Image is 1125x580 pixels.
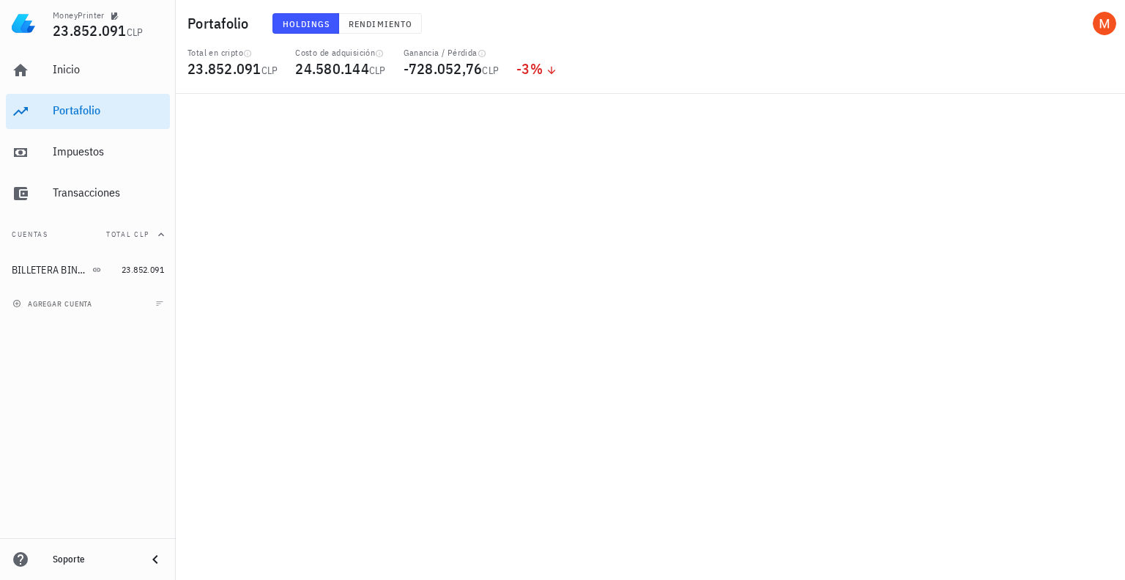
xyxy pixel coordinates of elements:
a: BILLETERA BINANCE 23.852.091 [6,252,170,287]
a: Impuestos [6,135,170,170]
div: -3 [516,62,557,76]
div: Transacciones [53,186,164,199]
button: CuentasTotal CLP [6,217,170,252]
span: 23.852.091 [187,59,261,78]
div: Soporte [53,554,135,565]
span: agregar cuenta [15,299,92,309]
div: Costo de adquisición [295,47,385,59]
a: Inicio [6,53,170,88]
button: Holdings [272,13,340,34]
a: Portafolio [6,94,170,129]
img: LedgiFi [12,12,35,35]
span: CLP [127,26,144,39]
button: Rendimiento [339,13,422,34]
span: % [530,59,543,78]
span: Total CLP [106,230,149,239]
div: avatar [1093,12,1116,35]
span: CLP [261,64,278,77]
span: Holdings [282,18,330,29]
h1: Portafolio [187,12,255,35]
a: Transacciones [6,176,170,211]
div: Portafolio [53,103,164,117]
span: CLP [482,64,499,77]
div: Impuestos [53,144,164,158]
div: Inicio [53,62,164,76]
span: 24.580.144 [295,59,369,78]
span: 23.852.091 [53,21,127,40]
div: MoneyPrinter [53,10,105,21]
button: agregar cuenta [9,296,99,311]
span: Rendimiento [348,18,412,29]
span: CLP [369,64,386,77]
div: Ganancia / Pérdida [404,47,500,59]
div: BILLETERA BINANCE [12,264,89,276]
div: Total en cripto [187,47,278,59]
span: -728.052,76 [404,59,483,78]
span: 23.852.091 [122,264,164,275]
